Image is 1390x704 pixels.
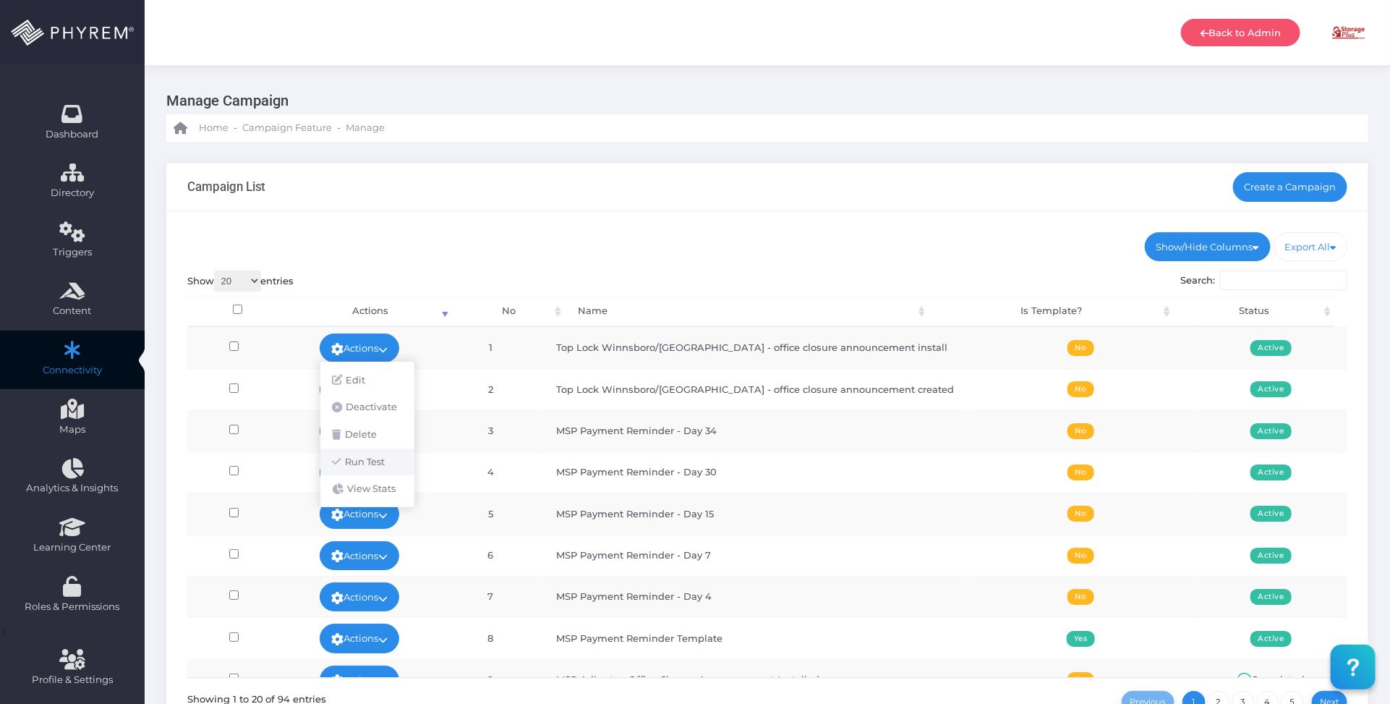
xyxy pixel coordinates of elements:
td: MSP Payment Reminder - Day 4 [543,576,967,617]
th: No: activate to sort column ascending [452,296,566,327]
a: Delete [320,421,414,449]
span: No [1067,589,1093,605]
span: No [1067,423,1093,439]
span: Dashboard [46,127,99,142]
span: No [1067,465,1093,480]
a: Actions [320,499,399,528]
td: 2 [438,368,543,410]
span: Home [199,121,229,135]
label: Show entries [187,271,294,292]
td: 3 [438,410,543,451]
span: No [1067,548,1093,564]
img: ic_active.svg [1237,673,1252,687]
td: MSP Payment Reminder Template [543,617,967,658]
span: Directory [9,186,135,200]
li: - [231,121,239,135]
span: Active [1250,506,1292,522]
th: Name: activate to sort column ascending [565,296,929,327]
span: Profile & Settings [32,673,113,687]
a: Home [174,114,229,142]
a: Manage [346,114,385,142]
a: Back to Admin [1181,19,1300,46]
a: Actions [320,624,399,653]
span: Learning Center [9,540,135,555]
a: Show/Hide Columns [1145,232,1271,261]
a: Export All [1274,232,1348,261]
a: View Stats [320,475,414,503]
th: Is Template?: activate to sort column ascending [929,296,1174,327]
span: Triggers [9,245,135,260]
td: 4 [438,451,543,493]
span: No [1067,381,1093,397]
a: Actions [320,666,399,695]
h3: Campaign List [187,179,266,194]
span: Roles & Permissions [9,600,135,614]
td: 8 [438,617,543,658]
span: Analytics & Insights [9,481,135,496]
a: Create a Campaign [1233,172,1348,201]
span: Active [1250,465,1292,480]
td: MSP Arlington Office Closure Announcement Installed [543,659,967,700]
td: MSP Payment Reminder - Day 7 [543,535,967,576]
a: Actions [320,541,399,570]
td: 1 [438,327,543,368]
td: Top Lock Winnsboro/[GEOGRAPHIC_DATA] - office closure announcement install [543,327,967,368]
span: Connectivity [9,363,135,378]
li: - [335,121,343,135]
span: Active [1250,381,1292,397]
td: 7 [438,576,543,617]
span: Content [9,304,135,318]
span: Active [1250,423,1292,439]
span: Maps [59,423,85,437]
label: Search: [1181,271,1348,291]
span: Active [1250,548,1292,564]
a: Actions [320,582,399,611]
a: Edit [320,367,414,394]
td: MSP Payment Reminder - Day 30 [543,451,967,493]
td: MSP Payment Reminder - Day 34 [543,410,967,451]
span: Active [1250,340,1292,356]
h3: Manage Campaign [166,87,1357,114]
td: 5 [438,493,543,534]
a: Campaign Feature [242,114,332,142]
span: Completed [1237,674,1305,685]
span: No [1067,506,1093,522]
td: 6 [438,535,543,576]
select: Showentries [214,271,261,292]
span: No [1067,340,1093,356]
span: Active [1250,631,1292,647]
th: Status: activate to sort column ascending [1174,296,1334,327]
a: Run Test [320,449,414,476]
span: Manage [346,121,385,135]
a: Actions [320,334,399,362]
span: No [1067,672,1093,688]
td: MSP Payment Reminder - Day 15 [543,493,967,534]
span: Campaign Feature [242,121,332,135]
a: Deactivate [320,394,414,421]
span: Active [1250,589,1292,605]
td: Top Lock Winnsboro/[GEOGRAPHIC_DATA] - office closure announcement created [543,368,967,410]
th: Actions [289,296,452,327]
input: Search: [1220,271,1347,291]
span: Yes [1067,631,1095,647]
td: 9 [438,659,543,700]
